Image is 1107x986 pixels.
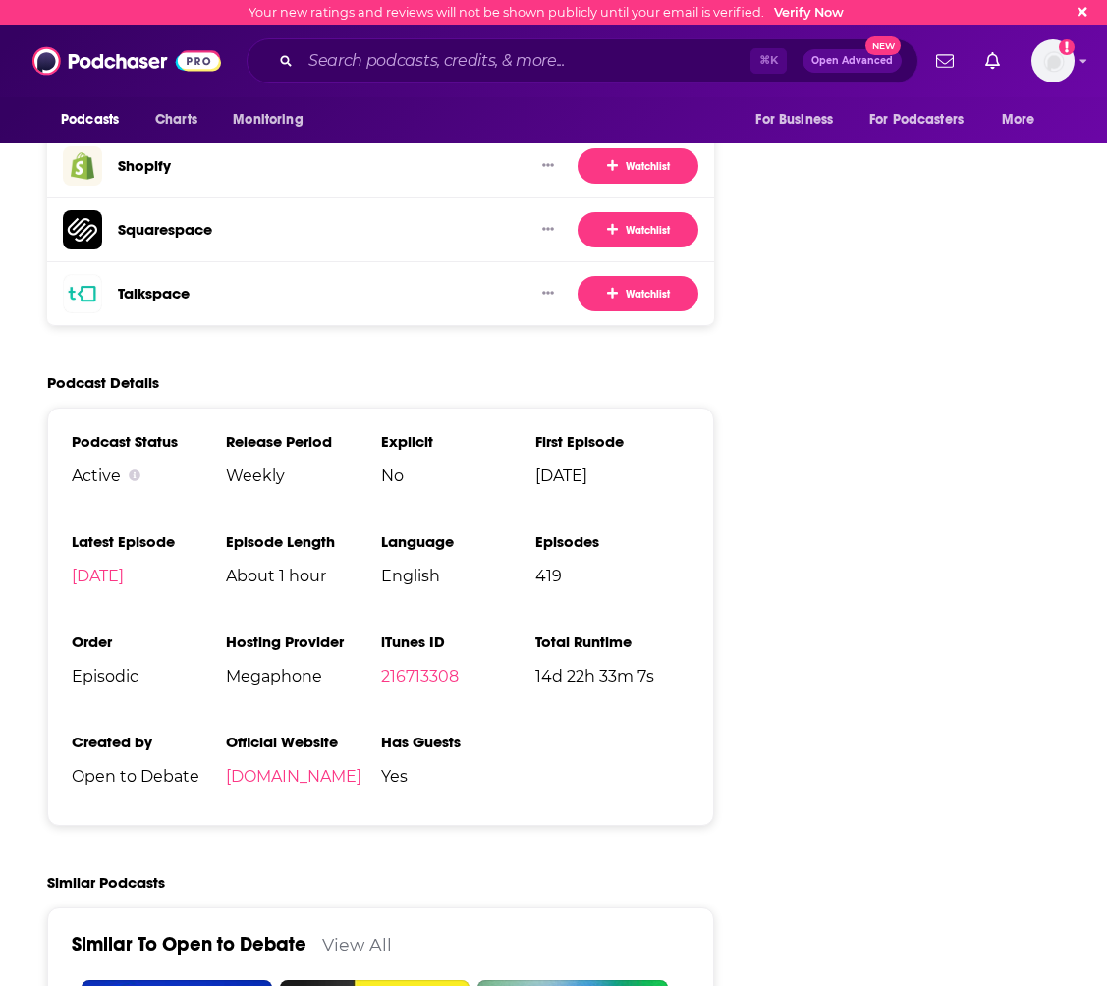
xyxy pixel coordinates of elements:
[607,222,670,238] span: Watchlist
[1002,106,1035,134] span: More
[869,106,964,134] span: For Podcasters
[226,432,380,451] h3: Release Period
[72,632,226,651] h3: Order
[811,56,893,66] span: Open Advanced
[233,106,303,134] span: Monitoring
[607,158,670,174] span: Watchlist
[534,156,562,176] button: Show More Button
[72,466,226,485] div: Active
[977,44,1008,78] a: Show notifications dropdown
[534,220,562,240] button: Show More Button
[857,101,992,138] button: open menu
[1031,39,1075,82] span: Logged in as atenbroek
[47,873,165,892] h2: Similar Podcasts
[72,667,226,685] span: Episodic
[32,42,221,80] img: Podchaser - Follow, Share and Rate Podcasts
[928,44,962,78] a: Show notifications dropdown
[226,667,380,685] span: Megaphone
[381,567,535,585] span: English
[578,212,698,247] button: Watchlist
[226,733,380,751] h3: Official Website
[72,932,306,957] a: Similar To Open to Debate
[247,38,918,83] div: Search podcasts, credits, & more...
[118,220,212,239] a: Squarespace
[63,274,102,313] img: Talkspace logo
[63,210,102,249] img: Squarespace logo
[755,106,833,134] span: For Business
[72,432,226,451] h3: Podcast Status
[535,632,690,651] h3: Total Runtime
[47,101,144,138] button: open menu
[988,101,1060,138] button: open menu
[322,934,392,955] a: View All
[226,767,361,786] a: [DOMAIN_NAME]
[301,45,750,77] input: Search podcasts, credits, & more...
[1059,39,1075,55] svg: Email not verified
[381,767,535,786] span: Yes
[142,101,209,138] a: Charts
[381,632,535,651] h3: iTunes ID
[118,284,190,302] a: Talkspace
[249,5,844,20] div: Your new ratings and reviews will not be shown publicly until your email is verified.
[578,148,698,184] button: Watchlist
[578,276,698,311] button: Watchlist
[1031,39,1075,82] button: Show profile menu
[72,532,226,551] h3: Latest Episode
[226,632,380,651] h3: Hosting Provider
[226,532,380,551] h3: Episode Length
[381,733,535,751] h3: Has Guests
[381,432,535,451] h3: Explicit
[534,284,562,303] button: Show More Button
[535,466,690,485] span: [DATE]
[72,733,226,751] h3: Created by
[47,373,159,392] h2: Podcast Details
[63,146,102,186] img: Shopify logo
[72,567,124,585] a: [DATE]
[61,106,119,134] span: Podcasts
[535,567,690,585] span: 419
[535,432,690,451] h3: First Episode
[750,48,787,74] span: ⌘ K
[742,101,858,138] button: open menu
[381,667,459,685] a: 216713308
[774,5,844,20] a: Verify Now
[381,466,535,485] span: No
[535,667,690,685] span: 14d 22h 33m 7s
[535,532,690,551] h3: Episodes
[118,156,171,175] a: Shopify
[865,36,901,55] span: New
[155,106,197,134] span: Charts
[72,767,226,786] span: Open to Debate
[803,49,902,73] button: Open AdvancedNew
[219,101,328,138] button: open menu
[607,286,670,301] span: Watchlist
[226,567,380,585] span: About 1 hour
[226,466,380,485] span: Weekly
[1031,39,1075,82] img: User Profile
[381,532,535,551] h3: Language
